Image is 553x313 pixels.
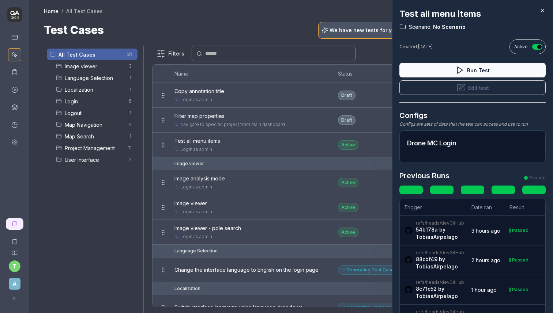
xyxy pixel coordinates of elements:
[409,23,432,31] span: Scenario:
[399,170,449,181] h3: Previous Runs
[416,279,449,285] a: refs/heads/dev
[416,220,464,226] div: GitHub
[399,80,546,95] button: Edit test
[399,121,546,127] div: Configs are sets of data that the test can access and use to run
[416,256,464,270] div: by
[529,175,546,181] div: Passed
[512,287,528,292] div: Passed
[407,138,538,148] h2: Drone MC Login
[432,23,466,31] span: No Scenario
[416,234,458,240] a: TobiasAirpelago
[416,226,464,241] div: by
[416,256,437,262] a: 88cbf49
[416,285,464,300] div: by
[399,110,546,121] h3: Configs
[512,258,528,262] div: Passed
[399,63,546,77] button: Run Test
[467,199,505,216] th: Date ran
[416,279,464,285] div: GitHub
[471,228,500,234] time: 3 hours ago
[416,250,464,256] div: GitHub
[471,257,500,263] time: 2 hours ago
[512,228,528,233] div: Passed
[416,293,458,299] a: TobiasAirpelago
[514,43,528,50] span: Active
[399,7,546,20] h2: Test all menu items
[400,199,467,216] th: Trigger
[416,226,438,233] a: 54b178a
[418,44,433,49] time: [DATE]
[416,263,458,270] a: TobiasAirpelago
[505,199,545,216] th: Result
[416,220,449,226] a: refs/heads/dev
[416,286,437,292] a: 8c71c52
[471,287,497,293] time: 1 hour ago
[399,43,433,50] div: Created
[416,250,449,255] a: refs/heads/dev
